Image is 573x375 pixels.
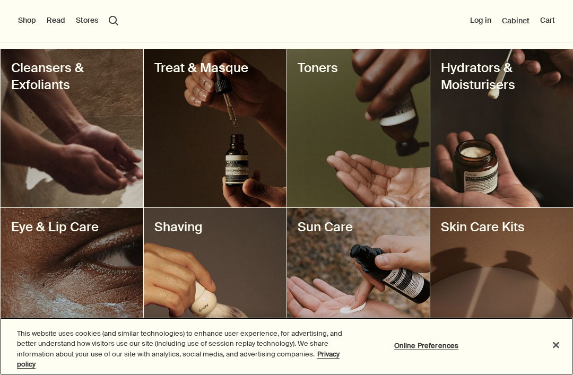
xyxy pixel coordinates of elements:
h3: Shaving [154,219,276,236]
button: Stores [76,15,98,26]
h3: Skin Care Kits [441,219,562,236]
h3: Treat & Masque [154,59,276,76]
h3: Toners [298,59,419,76]
button: Online Preferences, Opens the preference center dialog [393,335,459,356]
a: decorativeHydrators & Moisturisers [430,49,573,207]
button: Cart [540,15,555,26]
a: decorativeShaving [144,208,286,367]
h3: Cleansers & Exfoliants [11,59,133,93]
div: This website uses cookies (and similar technologies) to enhance user experience, for advertising,... [17,328,344,370]
button: Read [47,15,65,26]
h3: Sun Care [298,219,419,236]
h3: Eye & Lip Care [11,219,133,236]
a: decorativeCleansers & Exfoliants [1,49,143,207]
button: Open search [109,16,118,25]
a: decorativeSkin Care Kits [430,208,573,367]
a: decorativeToners [287,49,430,207]
a: Cabinet [502,16,529,25]
button: Shop [18,15,36,26]
h3: Hydrators & Moisturisers [441,59,562,93]
a: decorativeEye & Lip Care [1,208,143,367]
button: Log in [470,15,491,26]
a: decorativeTreat & Masque [144,49,286,207]
a: More information about your privacy, opens in a new tab [17,350,340,369]
button: Close [544,333,568,356]
a: decorativeSun Care [287,208,430,367]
